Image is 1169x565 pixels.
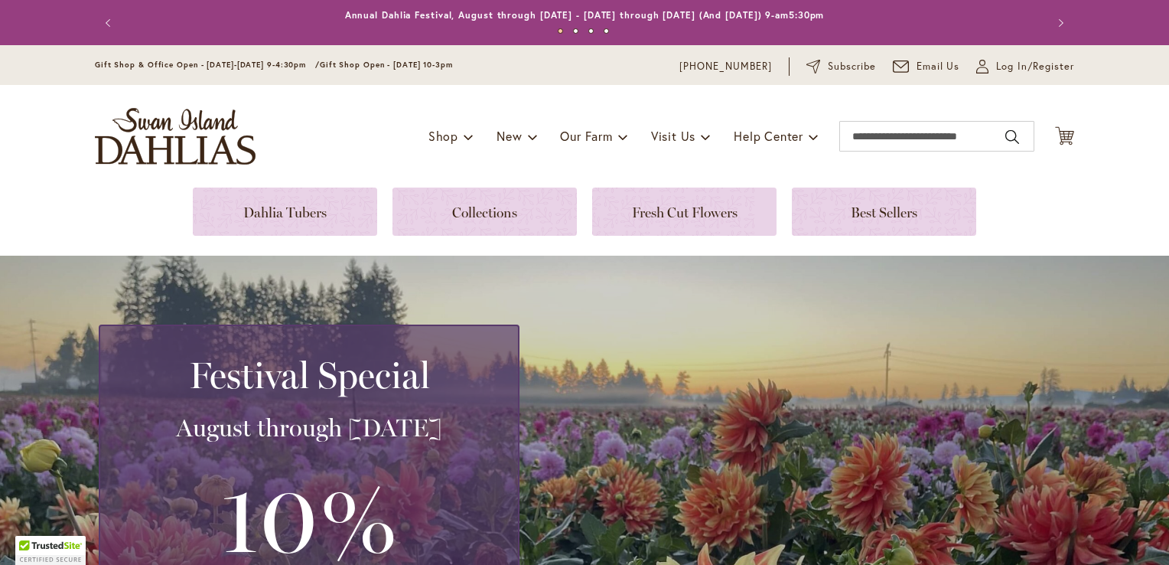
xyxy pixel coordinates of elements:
[917,59,960,74] span: Email Us
[119,413,500,443] h3: August through [DATE]
[560,128,612,144] span: Our Farm
[679,59,772,74] a: [PHONE_NUMBER]
[428,128,458,144] span: Shop
[15,536,86,565] div: TrustedSite Certified
[1044,8,1074,38] button: Next
[604,28,609,34] button: 4 of 4
[119,354,500,397] h2: Festival Special
[345,9,825,21] a: Annual Dahlia Festival, August through [DATE] - [DATE] through [DATE] (And [DATE]) 9-am5:30pm
[828,59,876,74] span: Subscribe
[996,59,1074,74] span: Log In/Register
[558,28,563,34] button: 1 of 4
[976,59,1074,74] a: Log In/Register
[320,60,453,70] span: Gift Shop Open - [DATE] 10-3pm
[734,128,803,144] span: Help Center
[95,108,256,165] a: store logo
[95,60,320,70] span: Gift Shop & Office Open - [DATE]-[DATE] 9-4:30pm /
[651,128,695,144] span: Visit Us
[806,59,876,74] a: Subscribe
[573,28,578,34] button: 2 of 4
[95,8,125,38] button: Previous
[497,128,522,144] span: New
[588,28,594,34] button: 3 of 4
[893,59,960,74] a: Email Us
